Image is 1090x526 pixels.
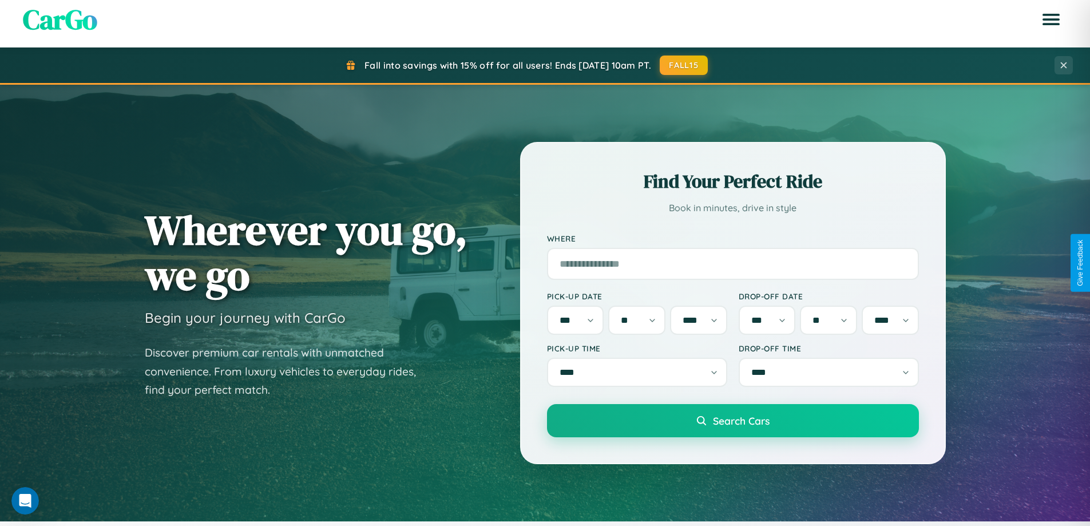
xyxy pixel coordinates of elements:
[145,207,467,298] h1: Wherever you go, we go
[547,169,919,194] h2: Find Your Perfect Ride
[547,404,919,437] button: Search Cars
[11,487,39,515] iframe: Intercom live chat
[547,343,727,353] label: Pick-up Time
[547,234,919,243] label: Where
[145,343,431,400] p: Discover premium car rentals with unmatched convenience. From luxury vehicles to everyday rides, ...
[739,343,919,353] label: Drop-off Time
[145,309,346,326] h3: Begin your journey with CarGo
[1035,3,1067,35] button: Open menu
[364,60,651,71] span: Fall into savings with 15% off for all users! Ends [DATE] 10am PT.
[713,414,770,427] span: Search Cars
[739,291,919,301] label: Drop-off Date
[660,56,708,75] button: FALL15
[547,291,727,301] label: Pick-up Date
[23,1,97,38] span: CarGo
[1076,240,1084,286] div: Give Feedback
[547,200,919,216] p: Book in minutes, drive in style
